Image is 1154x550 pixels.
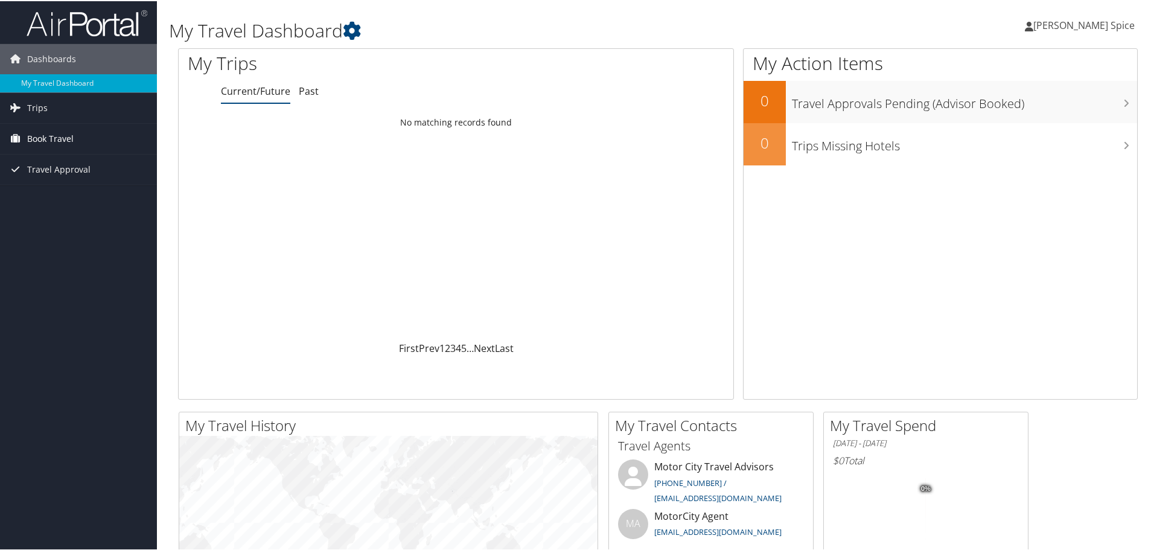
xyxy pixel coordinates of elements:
[27,153,91,184] span: Travel Approval
[169,17,821,42] h1: My Travel Dashboard
[654,491,782,502] a: [EMAIL_ADDRESS][DOMAIN_NAME]
[615,414,813,435] h2: My Travel Contacts
[830,414,1028,435] h2: My Travel Spend
[450,341,456,354] a: 3
[495,341,514,354] a: Last
[792,88,1137,111] h3: Travel Approvals Pending (Advisor Booked)
[1033,18,1135,31] span: [PERSON_NAME] Spice
[27,123,74,153] span: Book Travel
[221,83,290,97] a: Current/Future
[1025,6,1147,42] a: [PERSON_NAME] Spice
[792,130,1137,153] h3: Trips Missing Hotels
[744,122,1137,164] a: 0Trips Missing Hotels
[654,476,727,487] a: [PHONE_NUMBER] /
[618,436,804,453] h3: Travel Agents
[833,436,1019,448] h6: [DATE] - [DATE]
[27,43,76,73] span: Dashboards
[474,341,495,354] a: Next
[744,80,1137,122] a: 0Travel Approvals Pending (Advisor Booked)
[612,508,810,547] li: MotorCity Agent
[654,525,782,536] a: [EMAIL_ADDRESS][DOMAIN_NAME]
[399,341,419,354] a: First
[445,341,450,354] a: 2
[612,458,810,508] li: Motor City Travel Advisors
[439,341,445,354] a: 1
[185,414,598,435] h2: My Travel History
[456,341,461,354] a: 4
[461,341,467,354] a: 5
[744,50,1137,75] h1: My Action Items
[299,83,319,97] a: Past
[27,8,147,36] img: airportal-logo.png
[744,89,786,110] h2: 0
[27,92,48,122] span: Trips
[744,132,786,152] h2: 0
[833,453,844,466] span: $0
[179,110,733,132] td: No matching records found
[833,453,1019,466] h6: Total
[921,484,931,491] tspan: 0%
[419,341,439,354] a: Prev
[467,341,474,354] span: …
[618,508,648,538] div: MA
[188,50,493,75] h1: My Trips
